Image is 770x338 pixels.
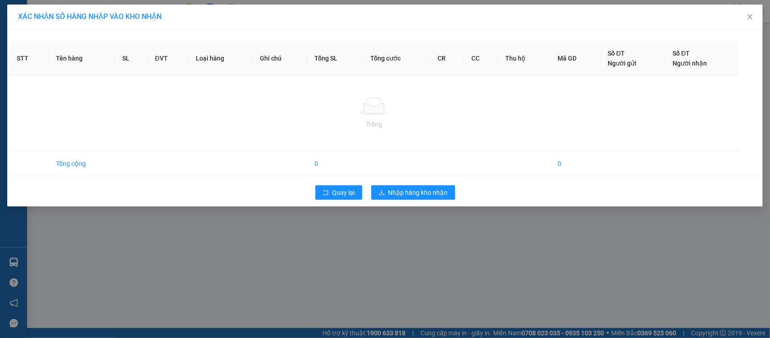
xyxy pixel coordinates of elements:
[307,41,364,76] th: Tổng SL
[498,41,550,76] th: Thu hộ
[115,41,148,76] th: SL
[189,41,253,76] th: Loại hàng
[738,5,763,30] button: Close
[9,41,49,76] th: STT
[388,188,448,197] span: Nhập hàng kho nhận
[363,41,430,76] th: Tổng cước
[550,151,600,176] td: 0
[18,12,161,21] span: XÁC NHẬN SỐ HÀNG NHẬP VÀO KHO NHẬN
[5,5,131,70] li: [PERSON_NAME][GEOGRAPHIC_DATA][PERSON_NAME]
[49,41,115,76] th: Tên hàng
[253,41,307,76] th: Ghi chú
[332,188,355,197] span: Quay lại
[608,60,636,67] span: Người gửi
[307,151,364,176] td: 0
[673,60,707,67] span: Người nhận
[464,41,498,76] th: CC
[323,189,329,197] span: rollback
[747,13,754,20] span: close
[608,50,625,57] span: Số ĐT
[148,41,188,76] th: ĐVT
[315,185,362,200] button: rollbackQuay lại
[673,50,690,57] span: Số ĐT
[49,151,115,176] td: Tổng cộng
[378,189,385,197] span: download
[430,41,464,76] th: CR
[550,41,600,76] th: Mã GD
[17,119,732,129] div: Trống
[371,185,455,200] button: downloadNhập hàng kho nhận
